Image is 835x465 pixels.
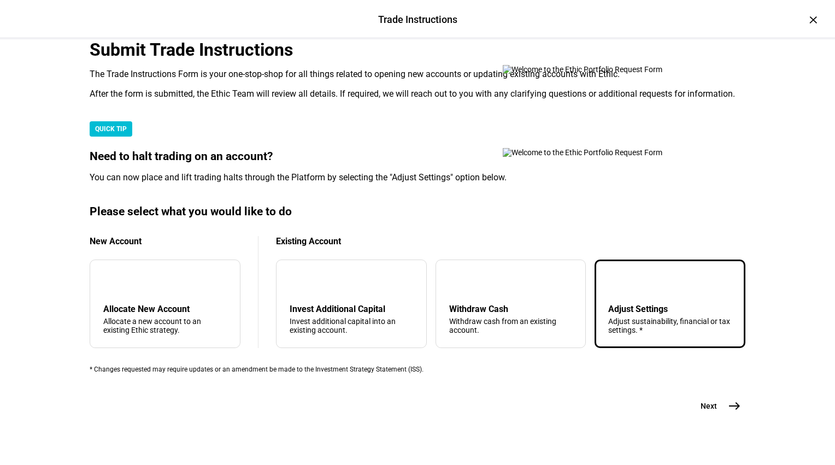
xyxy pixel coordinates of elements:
[90,172,745,183] div: You can now place and lift trading halts through the Platform by selecting the "Adjust Settings" ...
[90,366,745,373] div: * Changes requested may require updates or an amendment be made to the Investment Strategy Statem...
[90,236,240,246] div: New Account
[90,69,745,80] div: The Trade Instructions Form is your one-stop-shop for all things related to opening new accounts ...
[90,39,745,60] div: Submit Trade Instructions
[90,121,132,137] div: QUICK TIP
[105,275,119,289] mat-icon: add
[728,399,741,413] mat-icon: east
[276,236,745,246] div: Existing Account
[804,11,822,28] div: ×
[608,304,732,314] div: Adjust Settings
[451,275,464,289] mat-icon: arrow_upward
[292,275,305,289] mat-icon: arrow_downward
[290,304,413,314] div: Invest Additional Capital
[701,401,717,411] span: Next
[687,395,745,417] button: Next
[90,150,745,163] div: Need to halt trading on an account?
[449,317,573,334] div: Withdraw cash from an existing account.
[103,317,227,334] div: Allocate a new account to an existing Ethic strategy.
[449,304,573,314] div: Withdraw Cash
[503,148,699,157] img: Welcome to the Ethic Portfolio Request Form
[290,317,413,334] div: Invest additional capital into an existing account.
[503,65,699,74] img: Welcome to the Ethic Portfolio Request Form
[608,273,626,291] mat-icon: tune
[103,304,227,314] div: Allocate New Account
[608,317,732,334] div: Adjust sustainability, financial or tax settings. *
[90,89,745,99] div: After the form is submitted, the Ethic Team will review all details. If required, we will reach o...
[90,205,745,219] div: Please select what you would like to do
[378,13,457,27] div: Trade Instructions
